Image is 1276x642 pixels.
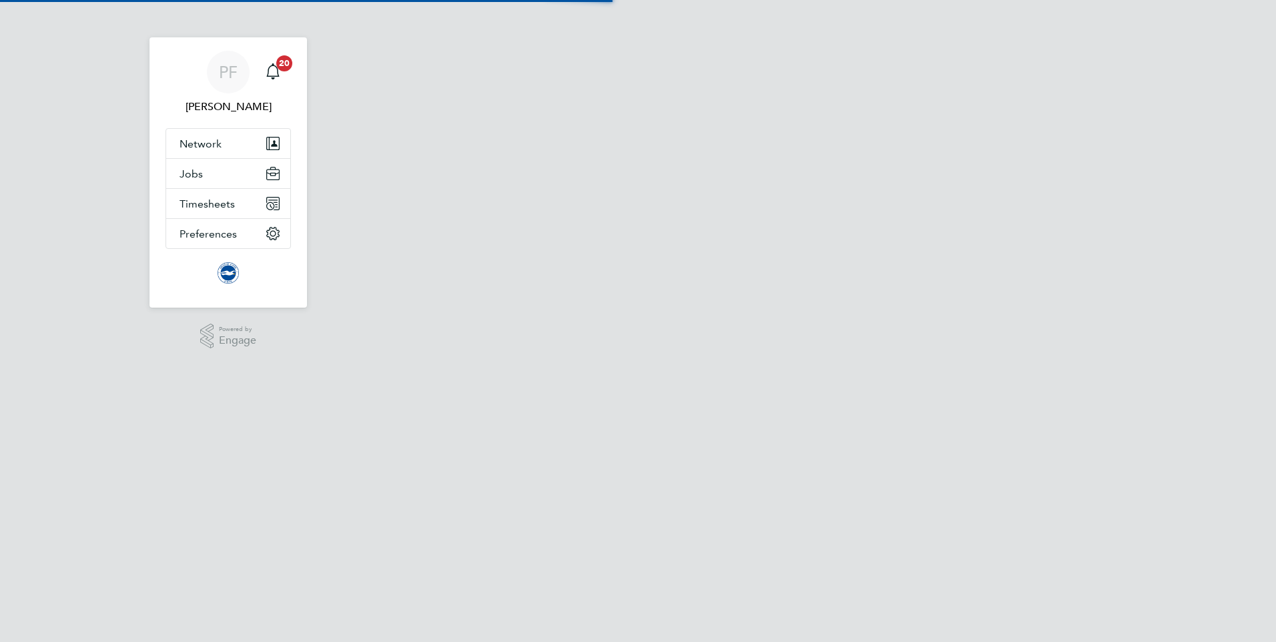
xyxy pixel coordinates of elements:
a: 20 [260,51,286,93]
span: Timesheets [180,198,235,210]
button: Preferences [166,219,290,248]
span: 20 [276,55,292,71]
span: Powered by [219,324,256,335]
img: brightonandhovealbion-logo-retina.png [218,262,239,284]
button: Jobs [166,159,290,188]
a: PF[PERSON_NAME] [166,51,291,115]
nav: Main navigation [149,37,307,308]
span: Network [180,137,222,150]
span: Engage [219,335,256,346]
span: Phil Fifield [166,99,291,115]
button: Network [166,129,290,158]
span: Jobs [180,168,203,180]
span: Preferences [180,228,237,240]
button: Timesheets [166,189,290,218]
a: Powered byEngage [200,324,257,349]
span: PF [219,63,238,81]
a: Go to home page [166,262,291,284]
